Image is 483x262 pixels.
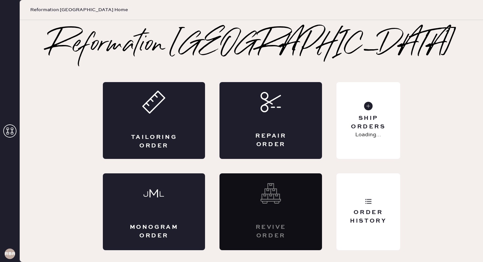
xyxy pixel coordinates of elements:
h2: Reformation [GEOGRAPHIC_DATA] [48,32,455,58]
p: Loading... [355,131,381,139]
div: Tailoring Order [129,133,179,150]
h3: RBRA [5,251,15,256]
div: Repair Order [246,132,296,148]
div: Ship Orders [342,114,395,131]
div: Revive order [246,223,296,240]
div: Order History [342,208,395,225]
div: Interested? Contact us at care@hemster.co [219,173,322,250]
div: Monogram Order [129,223,179,240]
span: Reformation [GEOGRAPHIC_DATA] Home [30,7,128,13]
